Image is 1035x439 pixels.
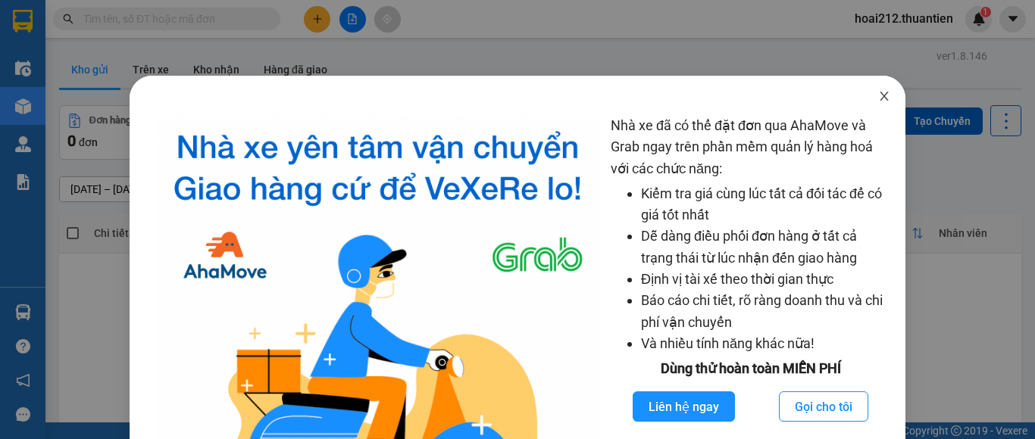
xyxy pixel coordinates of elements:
li: Báo cáo chi tiết, rõ ràng doanh thu và chi phí vận chuyển [641,290,890,333]
span: Liên hệ ngay [649,397,719,416]
div: Dùng thử hoàn toàn MIỄN PHÍ [611,358,890,379]
button: Close [863,76,905,118]
li: Dễ dàng điều phối đơn hàng ở tất cả trạng thái từ lúc nhận đến giao hàng [641,226,890,269]
span: close [878,90,890,102]
span: Gọi cho tôi [795,397,852,416]
button: Gọi cho tôi [779,391,868,422]
button: Liên hệ ngay [633,391,735,422]
li: Và nhiều tính năng khác nữa! [641,333,890,354]
li: Kiểm tra giá cùng lúc tất cả đối tác để có giá tốt nhất [641,183,890,226]
li: Định vị tài xế theo thời gian thực [641,269,890,290]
